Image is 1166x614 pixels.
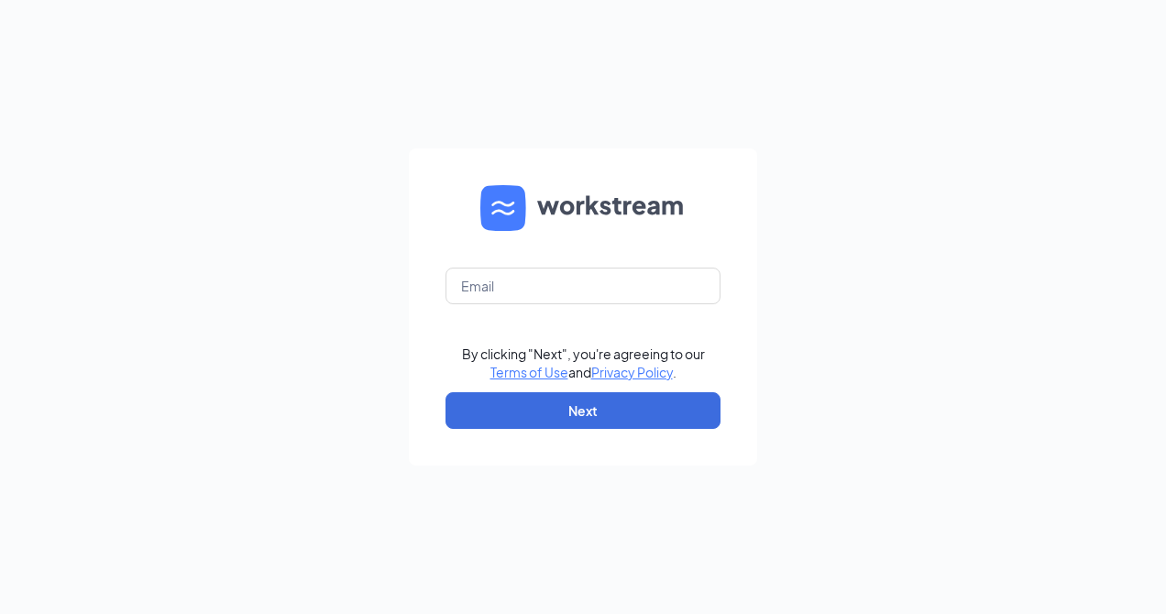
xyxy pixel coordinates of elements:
[445,392,720,429] button: Next
[445,268,720,304] input: Email
[591,364,673,380] a: Privacy Policy
[462,345,705,381] div: By clicking "Next", you're agreeing to our and .
[480,185,686,231] img: WS logo and Workstream text
[490,364,568,380] a: Terms of Use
